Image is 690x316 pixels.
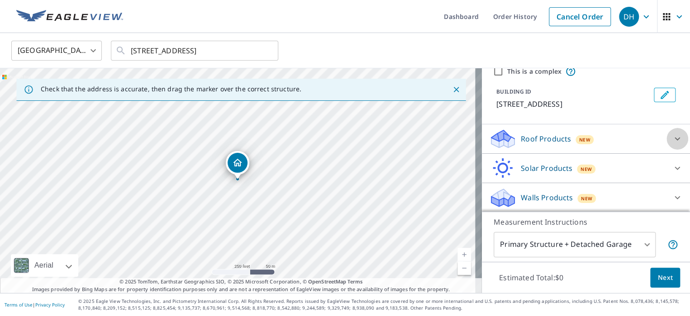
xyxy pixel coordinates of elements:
button: Next [650,268,680,288]
div: Walls ProductsNew [489,187,683,208]
span: New [581,165,592,173]
div: Roof ProductsNew [489,128,683,150]
a: Cancel Order [549,7,611,26]
p: Roof Products [521,133,571,144]
button: Edit building 1 [654,88,676,102]
a: Terms [347,278,362,285]
a: OpenStreetMap [308,278,346,285]
p: Measurement Instructions [494,217,678,227]
span: Your report will include the primary structure and a detached garage if one exists. [667,239,678,250]
div: DH [619,7,639,27]
img: EV Logo [16,10,123,24]
p: | [5,302,65,307]
div: Primary Structure + Detached Garage [494,232,656,257]
p: Estimated Total: $0 [492,268,571,288]
div: Aerial [32,254,56,277]
a: Current Level 17, Zoom Out [457,261,471,275]
div: Dropped pin, building 1, Residential property, 8256 S Ireland Way Aurora, CO 80016 [226,151,249,179]
div: Solar ProductsNew [489,157,683,179]
p: [STREET_ADDRESS] [496,99,650,109]
p: © 2025 Eagle View Technologies, Inc. and Pictometry International Corp. All Rights Reserved. Repo... [78,298,685,311]
button: Close [450,84,462,95]
div: Aerial [11,254,78,277]
a: Terms of Use [5,302,33,308]
span: Next [657,272,673,283]
input: Search by address or latitude-longitude [131,38,260,63]
p: BUILDING ID [496,88,531,95]
div: [GEOGRAPHIC_DATA] [11,38,102,63]
p: Solar Products [521,163,572,174]
span: © 2025 TomTom, Earthstar Geographics SIO, © 2025 Microsoft Corporation, © [119,278,362,286]
a: Privacy Policy [35,302,65,308]
span: New [581,195,592,202]
label: This is a complex [507,67,562,76]
p: Walls Products [521,192,573,203]
span: New [579,136,590,143]
a: Current Level 17, Zoom In [457,248,471,261]
p: Check that the address is accurate, then drag the marker over the correct structure. [41,85,301,93]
